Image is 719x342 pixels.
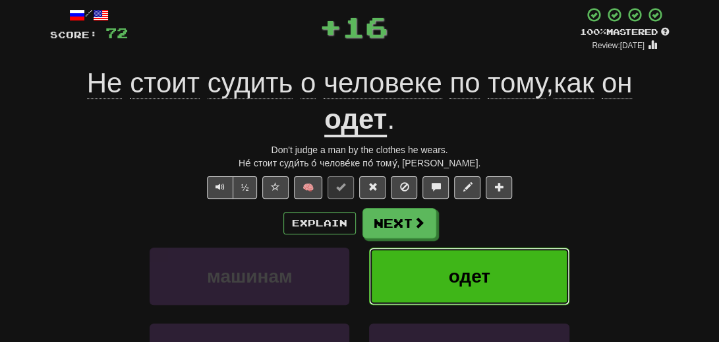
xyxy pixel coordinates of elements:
button: Play sentence audio (ctl+space) [207,176,233,199]
span: судить [208,67,293,99]
button: Discuss sentence (alt+u) [422,176,449,199]
button: Ignore sentence (alt+i) [391,176,417,199]
span: о [301,67,316,99]
span: одет [448,266,490,287]
div: / [50,7,128,23]
div: Don't judge a man by the clothes he wears. [50,143,670,156]
button: Reset to 0% Mastered (alt+r) [359,176,386,199]
button: Add to collection (alt+a) [486,176,512,199]
button: Favorite sentence (alt+f) [262,176,289,199]
button: одет [369,248,569,305]
span: , [87,67,633,98]
u: одет [324,104,387,137]
button: Edit sentence (alt+d) [454,176,480,199]
span: 16 [342,10,388,43]
span: Score: [50,29,98,40]
span: человеке [324,67,442,99]
span: + [319,7,342,46]
div: Mastered [580,26,670,38]
span: по [449,67,480,99]
span: он [602,67,633,99]
span: 100 % [580,26,606,37]
div: Text-to-speech controls [204,176,258,199]
span: стоит [130,67,200,99]
span: Не [87,67,123,99]
button: ½ [233,176,258,199]
div: Не́ стоит суди́ть о́ челове́ке по́ тому́, [PERSON_NAME]. [50,156,670,170]
button: Next [362,208,436,238]
span: . [387,104,395,135]
small: Review: [DATE] [592,41,645,50]
span: как [554,67,594,99]
span: тому [488,67,546,99]
span: машинам [207,266,293,287]
button: Set this sentence to 100% Mastered (alt+m) [328,176,354,199]
button: машинам [150,248,349,305]
button: Explain [283,212,356,234]
span: 72 [105,24,128,41]
button: 🧠 [294,176,322,199]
